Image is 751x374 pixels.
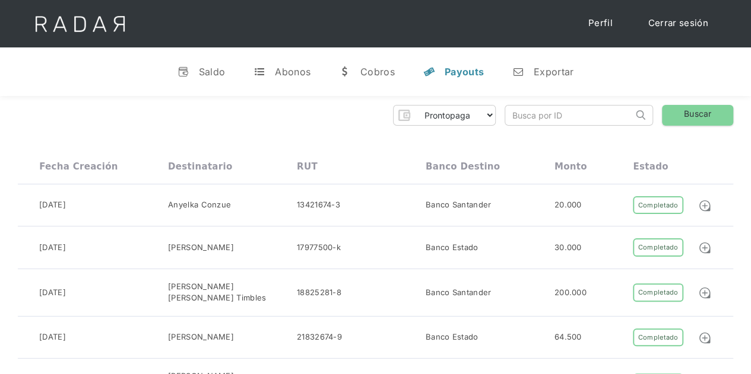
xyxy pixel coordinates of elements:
div: Completado [633,238,683,257]
img: Detalle [698,286,711,299]
div: [PERSON_NAME] [PERSON_NAME] Timbles [168,281,297,304]
img: Detalle [698,331,711,344]
div: Payouts [445,66,484,78]
div: Completado [633,283,683,302]
div: [PERSON_NAME] [168,242,234,254]
div: Banco Estado [426,331,479,343]
div: Abonos [275,66,310,78]
div: [DATE] [39,199,66,211]
div: t [253,66,265,78]
div: Saldo [199,66,226,78]
form: Form [393,105,496,126]
div: 20.000 [554,199,582,211]
div: w [339,66,351,78]
div: Monto [554,161,587,172]
div: n [512,66,524,78]
div: Anyelka Conzue [168,199,231,211]
div: 17977500-k [297,242,341,254]
div: Completado [633,196,683,215]
img: Detalle [698,241,711,254]
div: 18825281-8 [297,287,341,299]
div: Estado [633,161,668,172]
a: Buscar [662,105,733,126]
div: Fecha creación [39,161,118,172]
div: Banco Estado [426,242,479,254]
div: Completado [633,328,683,347]
div: Banco Santander [426,287,492,299]
input: Busca por ID [505,106,633,125]
div: v [178,66,189,78]
div: Banco Santander [426,199,492,211]
a: Perfil [576,12,625,35]
div: RUT [297,161,318,172]
div: Exportar [534,66,573,78]
div: Banco destino [426,161,500,172]
div: 200.000 [554,287,587,299]
div: Cobros [360,66,395,78]
div: 64.500 [554,331,582,343]
div: [PERSON_NAME] [168,331,234,343]
div: 13421674-3 [297,199,340,211]
div: 30.000 [554,242,582,254]
div: Destinatario [168,161,232,172]
div: [DATE] [39,331,66,343]
img: Detalle [698,199,711,212]
a: Cerrar sesión [636,12,720,35]
div: 21832674-9 [297,331,342,343]
div: [DATE] [39,242,66,254]
div: [DATE] [39,287,66,299]
div: y [423,66,435,78]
